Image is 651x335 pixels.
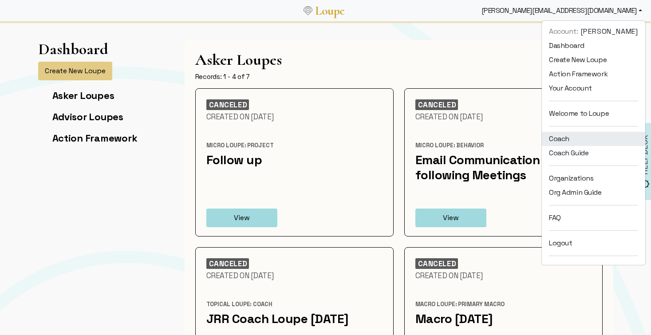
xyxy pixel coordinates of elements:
h1: Dashboard [38,40,108,58]
div: CANCELED [206,99,249,110]
button: View [206,209,277,227]
a: Action Framework [52,132,138,144]
ul: [PERSON_NAME][EMAIL_ADDRESS][DOMAIN_NAME] [542,24,645,261]
a: Asker Loupes [52,89,114,102]
div: CANCELED [415,258,458,269]
button: Create New Loupe [38,62,112,80]
a: Coach Guide [542,146,645,160]
span: Account: [549,27,578,36]
a: Macro [DATE] [415,311,493,327]
div: [PERSON_NAME][EMAIL_ADDRESS][DOMAIN_NAME] [478,2,646,20]
a: Org Admin Guide [542,185,645,200]
span: [PERSON_NAME] [580,26,638,37]
div: CANCELED [415,99,458,110]
a: Advisor Loupes [52,110,123,123]
app-left-page-nav: Dashboard [38,40,138,153]
div: Created On [DATE] [206,271,383,280]
a: Loupe [312,3,348,19]
a: Dashboard [542,39,645,53]
div: Macro Loupe: Primary Macro [415,300,592,308]
div: Records: 1 - 4 of 7 [195,72,250,81]
a: Logout [542,236,645,250]
a: Your Account [542,81,645,95]
div: Created On [DATE] [415,112,592,122]
button: View [415,209,486,227]
div: CANCELED [206,258,249,269]
h1: Asker Loupes [195,51,603,69]
a: Coach [542,132,645,146]
a: Create New Loupe [542,53,645,67]
div: Topical Loupe: Coach [206,300,383,308]
div: Created On [DATE] [415,271,592,280]
a: Action Framework [542,67,645,81]
img: Loupe Logo [304,6,312,15]
a: Organizations [542,171,645,185]
a: FAQ [542,211,645,225]
a: JRR Coach Loupe [DATE] [206,311,349,327]
a: Welcome to Loupe [542,106,645,121]
a: Follow up [206,152,262,168]
img: brightness_alert_FILL0_wght500_GRAD0_ops.svg [640,179,650,188]
div: Created On [DATE] [206,112,383,122]
a: Email Communication following Meetings [415,152,540,183]
div: Micro Loupe: Project [206,142,383,150]
div: Micro Loupe: Behavior [415,142,592,150]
